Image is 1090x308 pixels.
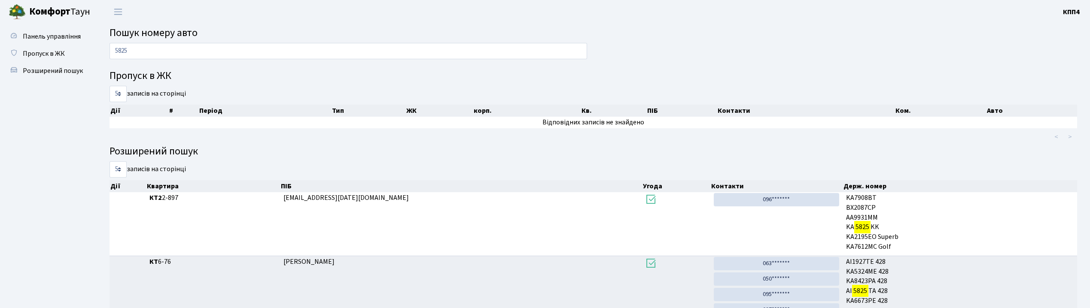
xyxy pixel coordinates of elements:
[110,86,127,102] select: записів на сторінці
[110,25,198,40] span: Пошук номеру авто
[110,161,127,178] select: записів на сторінці
[149,257,277,267] span: 6-76
[283,193,409,202] span: [EMAIL_ADDRESS][DATE][DOMAIN_NAME]
[29,5,70,18] b: Комфорт
[405,105,473,117] th: ЖК
[110,161,186,178] label: записів на сторінці
[1063,7,1080,17] a: КПП4
[846,193,1074,252] span: KA7908BT ВХ2087СР АА9931ММ KA KK KA2195EO Superb KA7612MC Golf
[149,193,162,202] b: КТ2
[110,105,168,117] th: Дії
[843,180,1077,192] th: Держ. номер
[4,28,90,45] a: Панель управління
[854,221,871,233] mark: 5825
[4,45,90,62] a: Пропуск в ЖК
[149,257,158,266] b: КТ
[331,105,405,117] th: Тип
[717,105,895,117] th: Контакти
[146,180,280,192] th: Квартира
[23,49,65,58] span: Пропуск в ЖК
[110,117,1077,128] td: Відповідних записів не знайдено
[280,180,642,192] th: ПІБ
[710,180,843,192] th: Контакти
[110,70,1077,82] h4: Пропуск в ЖК
[23,66,83,75] span: Розширений пошук
[110,145,1077,158] h4: Розширений пошук
[198,105,331,117] th: Період
[473,105,581,117] th: корп.
[852,285,868,297] mark: 5825
[642,180,711,192] th: Угода
[581,105,646,117] th: Кв.
[283,257,335,266] span: [PERSON_NAME]
[23,32,81,41] span: Панель управління
[168,105,198,117] th: #
[110,43,587,59] input: Пошук
[29,5,90,19] span: Таун
[149,193,277,203] span: 2-897
[895,105,986,117] th: Ком.
[107,5,129,19] button: Переключити навігацію
[110,86,186,102] label: записів на сторінці
[986,105,1077,117] th: Авто
[9,3,26,21] img: logo.png
[110,180,146,192] th: Дії
[4,62,90,79] a: Розширений пошук
[646,105,717,117] th: ПІБ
